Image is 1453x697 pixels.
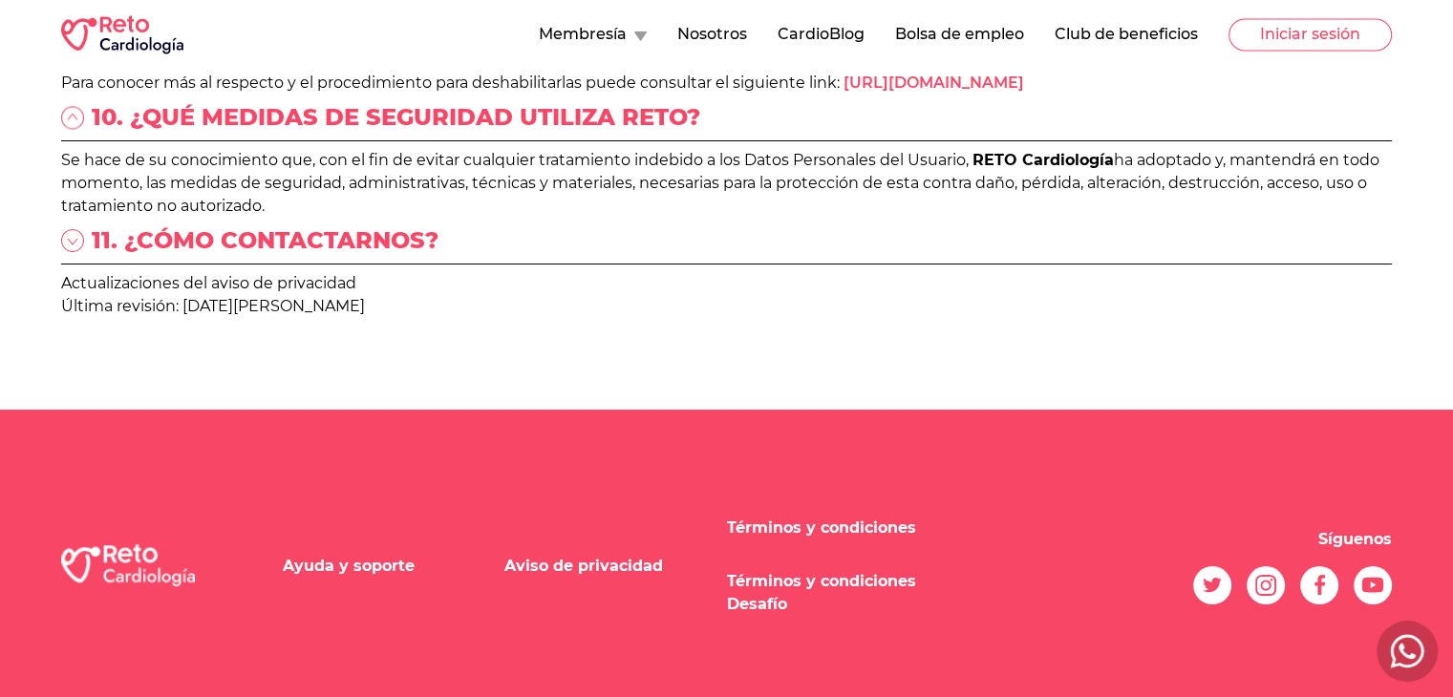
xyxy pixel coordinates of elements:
[1055,23,1198,46] button: Club de beneficios
[504,557,663,575] a: Aviso de privacidad
[61,272,1392,295] p: Actualizaciones del aviso de privacidad
[92,225,438,256] p: 11. ¿CÓMO CONTACTARNOS?
[677,23,747,46] button: Nosotros
[92,102,700,133] p: 10. ¿QUÉ MEDIDAS DE SEGURIDAD UTILIZA RETO?
[61,544,195,587] img: logo
[61,295,1392,318] p: Última revisión: [DATE][PERSON_NAME]
[283,557,415,575] a: Ayuda y soporte
[61,149,1392,218] p: Se hace de su conocimiento que, con el fin de evitar cualquier tratamiento indebido a los Datos P...
[972,151,1114,169] span: RETO Cardiología
[778,23,865,46] button: CardioBlog
[539,23,647,46] button: Membresía
[895,23,1024,46] button: Bolsa de empleo
[727,572,916,613] a: Términos y condiciones Desafío
[1229,18,1392,51] button: Iniciar sesión
[61,15,183,53] img: RETO Cardio Logo
[1318,528,1392,551] p: Síguenos
[61,72,1392,95] p: Para conocer más al respecto y el procedimiento para deshabilitarlas puede consultar el siguiente...
[727,518,916,537] a: Términos y condiciones
[844,74,1024,92] a: [URL][DOMAIN_NAME]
